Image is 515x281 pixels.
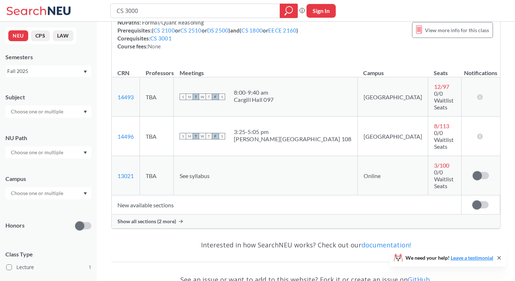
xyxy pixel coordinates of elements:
[199,133,206,139] span: W
[241,27,263,34] a: CS 1800
[150,35,172,42] a: CS 3001
[116,5,275,17] input: Class, professor, course number, "phrase"
[284,6,293,16] svg: magnifying glass
[7,189,68,198] input: Choose one or multiple
[5,175,91,183] div: Campus
[206,94,212,100] span: T
[193,133,199,139] span: T
[207,27,229,34] a: DS 2500
[89,263,91,271] span: 1
[234,135,352,143] div: [PERSON_NAME][GEOGRAPHIC_DATA] 108
[117,218,176,225] span: Show all sections (2 more)
[83,111,87,113] svg: Dropdown arrow
[117,172,134,179] a: 13021
[234,89,274,96] div: 8:00 - 9:40 am
[7,107,68,116] input: Choose one or multiple
[186,133,193,139] span: M
[174,62,358,77] th: Meetings
[6,263,91,272] label: Lecture
[5,65,91,77] div: Fall 2025Dropdown arrow
[5,250,91,258] span: Class Type
[5,93,91,101] div: Subject
[434,162,449,169] span: 3 / 100
[5,221,25,230] p: Honors
[434,129,454,150] span: 0/0 Waitlist Seats
[111,234,501,255] div: Interested in how SearchNEU works? Check out our
[405,255,493,260] span: We need your help!
[141,19,204,26] span: Formal/Quant Reasoning
[117,69,129,77] div: CRN
[434,122,449,129] span: 8 / 113
[193,94,199,100] span: T
[212,133,219,139] span: F
[234,96,274,103] div: Cargill Hall 097
[361,241,411,249] a: documentation!
[7,67,83,75] div: Fall 2025
[357,156,428,195] td: Online
[180,94,186,100] span: S
[154,27,175,34] a: CS 2100
[357,117,428,156] td: [GEOGRAPHIC_DATA]
[112,195,461,215] td: New available sections
[8,30,28,41] button: NEU
[268,27,296,34] a: EECE 2160
[212,94,219,100] span: F
[219,94,225,100] span: S
[83,70,87,73] svg: Dropdown arrow
[434,90,454,111] span: 0/0 Waitlist Seats
[434,83,449,90] span: 12 / 97
[5,187,91,199] div: Dropdown arrow
[140,62,174,77] th: Professors
[280,4,298,18] div: magnifying glass
[5,105,91,118] div: Dropdown arrow
[53,30,73,41] button: LAW
[357,77,428,117] td: [GEOGRAPHIC_DATA]
[206,133,212,139] span: T
[180,172,210,179] span: See syllabus
[180,27,202,34] a: CS 2510
[140,156,174,195] td: TBA
[357,62,428,77] th: Campus
[83,151,87,154] svg: Dropdown arrow
[5,134,91,142] div: NU Path
[186,94,193,100] span: M
[5,53,91,61] div: Semesters
[180,133,186,139] span: S
[117,133,134,140] a: 14496
[148,43,161,49] span: None
[428,62,461,77] th: Seats
[306,4,336,18] button: Sign In
[234,128,352,135] div: 3:25 - 5:05 pm
[451,255,493,261] a: Leave a testimonial
[83,192,87,195] svg: Dropdown arrow
[425,26,489,35] span: View more info for this class
[7,148,68,157] input: Choose one or multiple
[461,62,500,77] th: Notifications
[140,117,174,156] td: TBA
[117,18,298,50] div: NUPaths: Prerequisites: ( or or ) and ( or ) Corequisites: Course fees:
[5,146,91,159] div: Dropdown arrow
[117,94,134,100] a: 14493
[434,169,454,189] span: 0/0 Waitlist Seats
[199,94,206,100] span: W
[112,215,500,228] div: Show all sections (2 more)
[219,133,225,139] span: S
[140,77,174,117] td: TBA
[31,30,50,41] button: CPS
